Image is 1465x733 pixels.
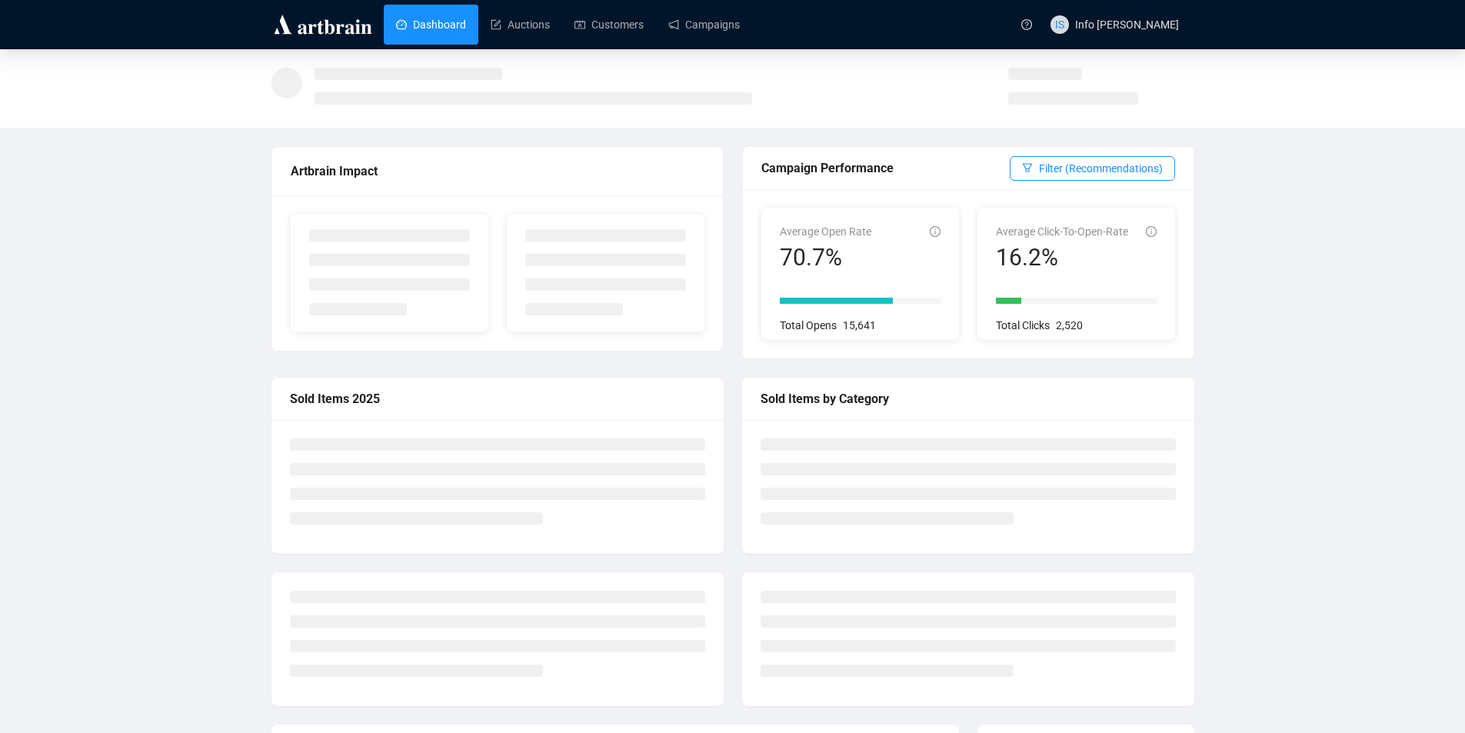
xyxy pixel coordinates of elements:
[996,225,1128,238] span: Average Click-To-Open-Rate
[1056,319,1083,332] span: 2,520
[843,319,876,332] span: 15,641
[574,5,644,45] a: Customers
[1075,18,1179,31] span: Info [PERSON_NAME]
[1039,160,1163,177] span: Filter (Recommendations)
[1021,19,1032,30] span: question-circle
[1022,162,1033,173] span: filter
[491,5,550,45] a: Auctions
[780,225,871,238] span: Average Open Rate
[780,319,837,332] span: Total Opens
[290,389,705,408] div: Sold Items 2025
[996,319,1050,332] span: Total Clicks
[271,12,375,37] img: logo
[930,226,941,237] span: info-circle
[396,5,466,45] a: Dashboard
[761,389,1176,408] div: Sold Items by Category
[291,162,704,181] div: Artbrain Impact
[1010,156,1175,181] button: Filter (Recommendations)
[996,243,1128,272] div: 16.2%
[1146,226,1157,237] span: info-circle
[1055,16,1064,33] span: IS
[780,243,871,272] div: 70.7%
[761,158,1010,178] div: Campaign Performance
[668,5,740,45] a: Campaigns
